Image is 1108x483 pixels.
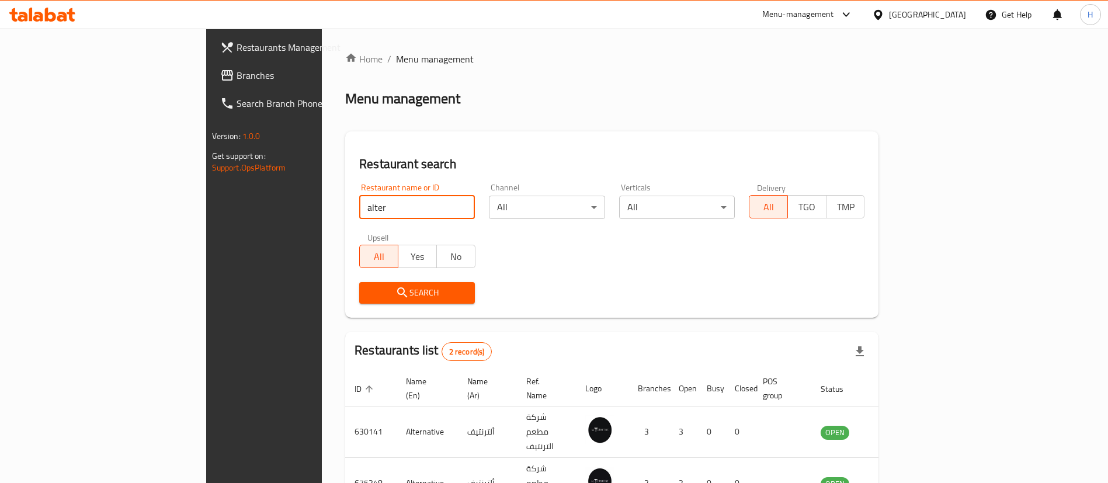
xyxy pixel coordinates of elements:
span: OPEN [821,426,849,439]
h2: Menu management [345,89,460,108]
span: Name (En) [406,374,444,402]
label: Delivery [757,183,786,192]
span: Version: [212,128,241,144]
span: TMP [831,199,860,216]
th: Busy [697,371,725,406]
span: Ref. Name [526,374,562,402]
div: Total records count [442,342,492,361]
div: OPEN [821,426,849,440]
a: Branches [211,61,391,89]
button: TMP [826,195,865,218]
td: شركة مطعم الترنتيف [517,406,576,458]
div: [GEOGRAPHIC_DATA] [889,8,966,21]
a: Restaurants Management [211,33,391,61]
a: Search Branch Phone [211,89,391,117]
img: Alternative [585,415,614,444]
span: No [442,248,471,265]
span: Menu management [396,52,474,66]
span: Name (Ar) [467,374,503,402]
nav: breadcrumb [345,52,878,66]
span: Yes [403,248,432,265]
td: ألترنتيف [458,406,517,458]
div: All [619,196,735,219]
button: TGO [787,195,826,218]
th: Open [669,371,697,406]
span: 1.0.0 [242,128,260,144]
a: Support.OpsPlatform [212,160,286,175]
button: All [359,245,398,268]
span: Branches [237,68,382,82]
button: All [749,195,788,218]
h2: Restaurant search [359,155,864,173]
span: Search Branch Phone [237,96,382,110]
span: TGO [793,199,822,216]
th: Logo [576,371,628,406]
div: Export file [846,338,874,366]
span: H [1088,8,1093,21]
div: Menu-management [762,8,834,22]
th: Branches [628,371,669,406]
span: Get support on: [212,148,266,164]
input: Search for restaurant name or ID.. [359,196,475,219]
span: POS group [763,374,797,402]
th: Action [873,371,913,406]
span: 2 record(s) [442,346,492,357]
th: Closed [725,371,753,406]
button: Yes [398,245,437,268]
span: All [754,199,783,216]
button: No [436,245,475,268]
span: All [364,248,394,265]
div: All [489,196,605,219]
span: Restaurants Management [237,40,382,54]
span: Status [821,382,859,396]
td: 3 [628,406,669,458]
button: Search [359,282,475,304]
td: Alternative [397,406,458,458]
label: Upsell [367,233,389,241]
td: 0 [697,406,725,458]
span: Search [369,286,466,300]
td: 0 [725,406,753,458]
td: 3 [669,406,697,458]
span: ID [355,382,377,396]
h2: Restaurants list [355,342,492,361]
